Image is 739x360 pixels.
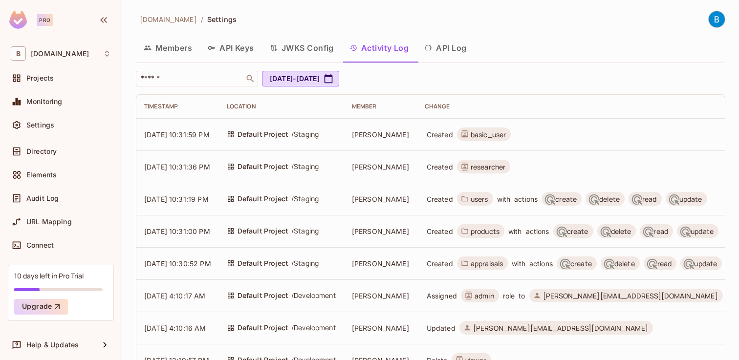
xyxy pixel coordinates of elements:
[352,259,409,268] span: [PERSON_NAME]
[514,194,538,204] span: actions
[679,194,702,204] span: update
[611,227,631,236] span: delete
[529,259,553,268] span: actions
[427,130,453,139] span: Created
[352,130,409,139] span: [PERSON_NAME]
[26,98,63,106] span: Monitoring
[26,218,72,226] span: URL Mapping
[543,291,718,300] span: [PERSON_NAME][EMAIL_ADDRESS][DOMAIN_NAME]
[512,259,525,268] span: with
[352,227,409,235] span: [PERSON_NAME]
[207,15,237,24] span: Settings
[262,71,339,86] button: [DATE]-[DATE]
[416,36,474,60] button: API Log
[238,129,288,140] span: Default Project
[11,46,26,61] span: B
[503,291,515,300] span: role
[427,291,457,300] span: Assigned
[555,194,577,204] span: create
[291,129,319,140] span: / Staging
[31,50,89,58] span: Workspace: buckstop.com
[570,259,592,268] span: create
[653,227,668,236] span: read
[140,15,197,24] span: [DOMAIN_NAME]
[508,227,522,236] span: with
[144,195,209,203] span: [DATE] 10:31:19 PM
[238,161,288,172] span: Default Project
[427,162,453,171] span: Created
[26,171,57,179] span: Elements
[471,194,488,204] span: users
[14,299,68,315] button: Upgrade
[471,227,500,236] span: products
[567,227,588,236] span: create
[144,130,210,139] span: [DATE] 10:31:59 PM
[352,163,409,171] span: [PERSON_NAME]
[614,259,635,268] span: delete
[26,121,54,129] span: Settings
[144,324,206,332] span: [DATE] 4:10:16 AM
[471,130,506,139] span: basic_user
[238,193,288,204] span: Default Project
[427,323,456,333] span: Updated
[519,291,525,300] span: to
[227,103,336,110] div: Location
[642,194,657,204] span: read
[526,227,549,236] span: actions
[37,14,53,26] div: Pro
[427,194,453,204] span: Created
[144,292,206,300] span: [DATE] 4:10:17 AM
[144,163,210,171] span: [DATE] 10:31:36 PM
[291,322,336,333] span: / Development
[352,195,409,203] span: [PERSON_NAME]
[427,259,453,268] span: Created
[238,322,288,333] span: Default Project
[473,323,648,333] span: [PERSON_NAME][EMAIL_ADDRESS][DOMAIN_NAME]
[26,341,79,349] span: Help & Updates
[26,241,54,249] span: Connect
[200,36,262,60] button: API Keys
[144,103,211,110] div: Timestamp
[291,161,319,172] span: / Staging
[709,11,725,27] img: Bradley Herrup
[14,271,84,280] div: 10 days left in Pro Trial
[136,36,200,60] button: Members
[352,324,409,332] span: [PERSON_NAME]
[427,227,453,236] span: Created
[352,292,409,300] span: [PERSON_NAME]
[471,162,506,171] span: researcher
[26,148,57,155] span: Directory
[352,103,409,110] div: Member
[201,15,203,24] li: /
[599,194,620,204] span: delete
[238,226,288,236] span: Default Project
[691,227,714,236] span: update
[342,36,417,60] button: Activity Log
[262,36,342,60] button: JWKS Config
[26,194,59,202] span: Audit Log
[291,290,336,301] span: / Development
[475,291,494,300] span: admin
[144,259,211,268] span: [DATE] 10:30:52 PM
[291,193,319,204] span: / Staging
[9,11,27,29] img: SReyMgAAAABJRU5ErkJggg==
[497,194,511,204] span: with
[291,226,319,236] span: / Staging
[291,258,319,269] span: / Staging
[694,259,717,268] span: update
[144,227,210,235] span: [DATE] 10:31:00 PM
[471,259,503,268] span: appraisals
[238,258,288,269] span: Default Project
[238,290,288,301] span: Default Project
[657,259,672,268] span: read
[26,74,54,82] span: Projects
